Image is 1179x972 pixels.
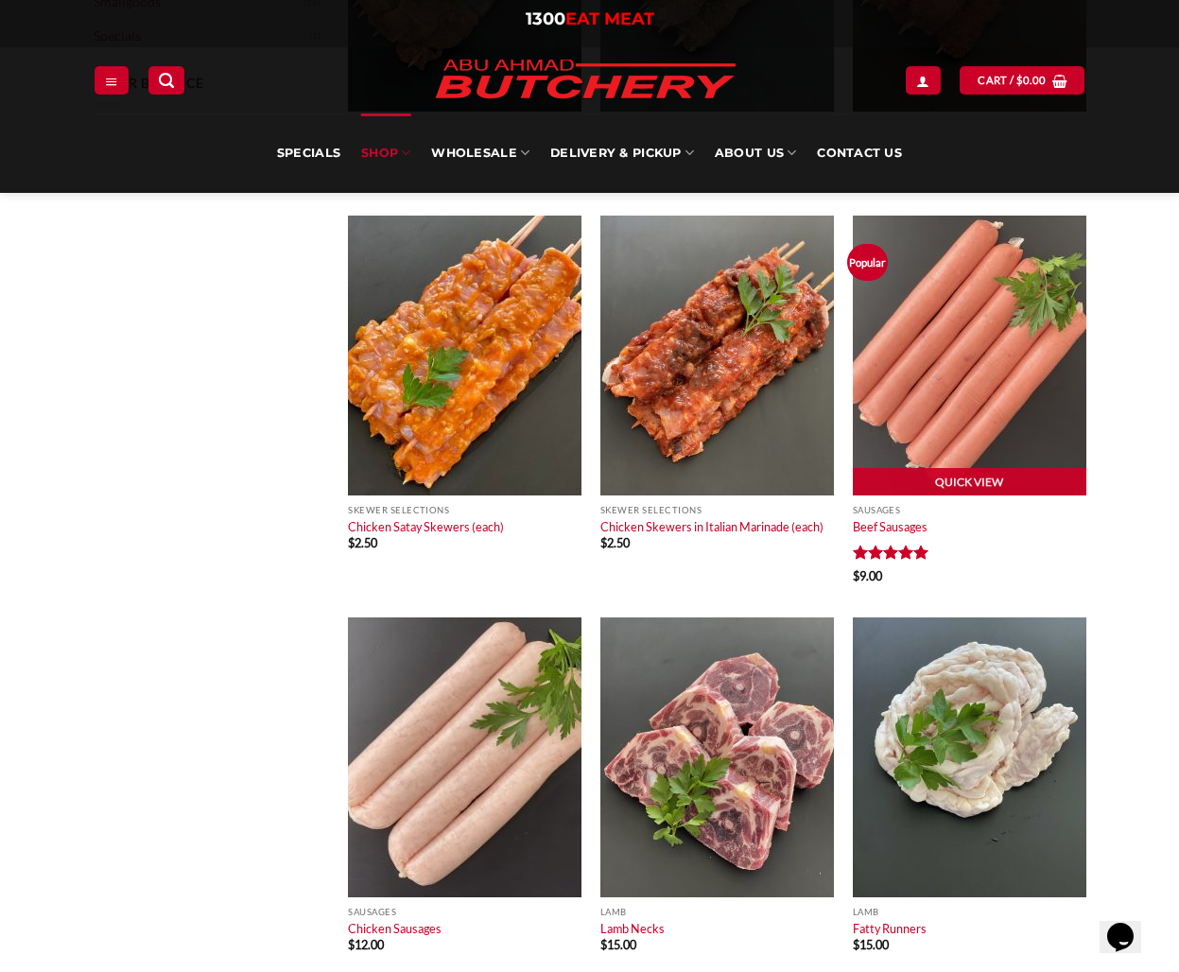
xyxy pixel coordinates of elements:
[600,937,636,952] bdi: 15.00
[600,535,607,550] span: $
[600,617,834,897] img: Lamb Necks
[853,617,1086,897] img: Fatty Runners
[600,937,607,952] span: $
[348,505,581,515] p: Skewer Selections
[853,937,889,952] bdi: 15.00
[817,113,902,193] a: Contact Us
[348,216,581,495] img: Chicken-Satay-Skewers
[853,505,1086,515] p: Sausages
[348,617,581,897] img: Chicken-Sausages
[1016,74,1047,86] bdi: 0.00
[348,535,355,550] span: $
[348,937,355,952] span: $
[277,113,340,193] a: Specials
[420,47,751,113] img: Abu Ahmad Butchery
[431,113,529,193] a: Wholesale
[95,66,129,94] a: Menu
[853,216,1086,495] img: Beef Sausages
[348,907,581,917] p: Sausages
[978,72,1046,89] span: Cart /
[853,921,927,936] a: Fatty Runners
[550,113,694,193] a: Delivery & Pickup
[526,9,565,29] span: 1300
[853,519,928,534] a: Beef Sausages
[853,568,859,583] span: $
[600,216,834,495] img: Chicken Skewers - Italian Marinated (each)
[853,468,1086,496] a: Quick View
[906,66,940,94] a: Login
[600,535,630,550] bdi: 2.50
[600,907,834,917] p: Lamb
[853,937,859,952] span: $
[600,505,834,515] p: Skewer Selections
[361,113,410,193] a: SHOP
[853,545,929,563] div: Rated 5 out of 5
[348,937,384,952] bdi: 12.00
[1100,896,1160,953] iframe: chat widget
[960,66,1084,94] a: View cart
[348,535,377,550] bdi: 2.50
[600,519,824,534] a: Chicken Skewers in Italian Marinade (each)
[1016,72,1023,89] span: $
[565,9,654,29] span: EAT MEAT
[348,519,504,534] a: Chicken Satay Skewers (each)
[348,921,442,936] a: Chicken Sausages
[715,113,796,193] a: About Us
[148,66,184,94] a: Search
[526,9,654,29] a: 1300EAT MEAT
[853,545,929,567] span: Rated out of 5
[853,907,1086,917] p: Lamb
[853,568,882,583] bdi: 9.00
[600,921,665,936] a: Lamb Necks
